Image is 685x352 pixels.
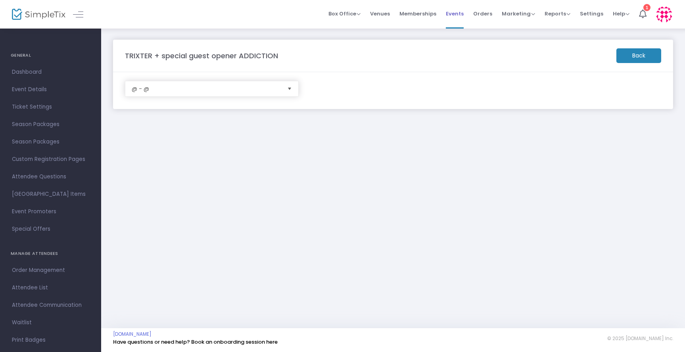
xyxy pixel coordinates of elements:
span: Events [446,4,464,24]
span: Ticket Settings [12,102,89,112]
span: Attendee List [12,283,89,293]
span: Dashboard [12,67,89,77]
span: Event Promoters [12,207,89,217]
span: Season Packages [12,119,89,130]
span: © 2025 [DOMAIN_NAME] Inc. [607,335,673,342]
span: Special Offers [12,224,89,234]
span: Orders [473,4,492,24]
span: Memberships [399,4,436,24]
span: Season Packages [12,137,89,147]
kendo-dropdownlist: NO DATA FOUND [125,81,299,97]
span: Settings [580,4,603,24]
span: Help [613,10,629,17]
h4: GENERAL [11,48,90,63]
span: @ - @ [132,85,281,93]
span: Reports [545,10,570,17]
span: Print Badges [12,335,89,345]
button: Select [284,81,295,96]
span: Box Office [328,10,361,17]
span: Venues [370,4,390,24]
span: Order Management [12,265,89,275]
a: [DOMAIN_NAME] [113,331,152,337]
span: Waitlist [12,318,89,328]
h4: MANAGE ATTENDEES [11,246,90,262]
m-button: Back [616,48,661,63]
span: Event Details [12,84,89,95]
span: Marketing [502,10,535,17]
span: Custom Registration Pages [12,154,89,165]
div: 1 [643,4,650,11]
a: Have questions or need help? Book an onboarding session here [113,338,278,346]
span: Attendee Questions [12,172,89,182]
m-panel-title: TRIXTER + special guest opener ADDICTION [125,50,278,61]
span: [GEOGRAPHIC_DATA] Items [12,189,89,199]
span: Attendee Communication [12,300,89,310]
